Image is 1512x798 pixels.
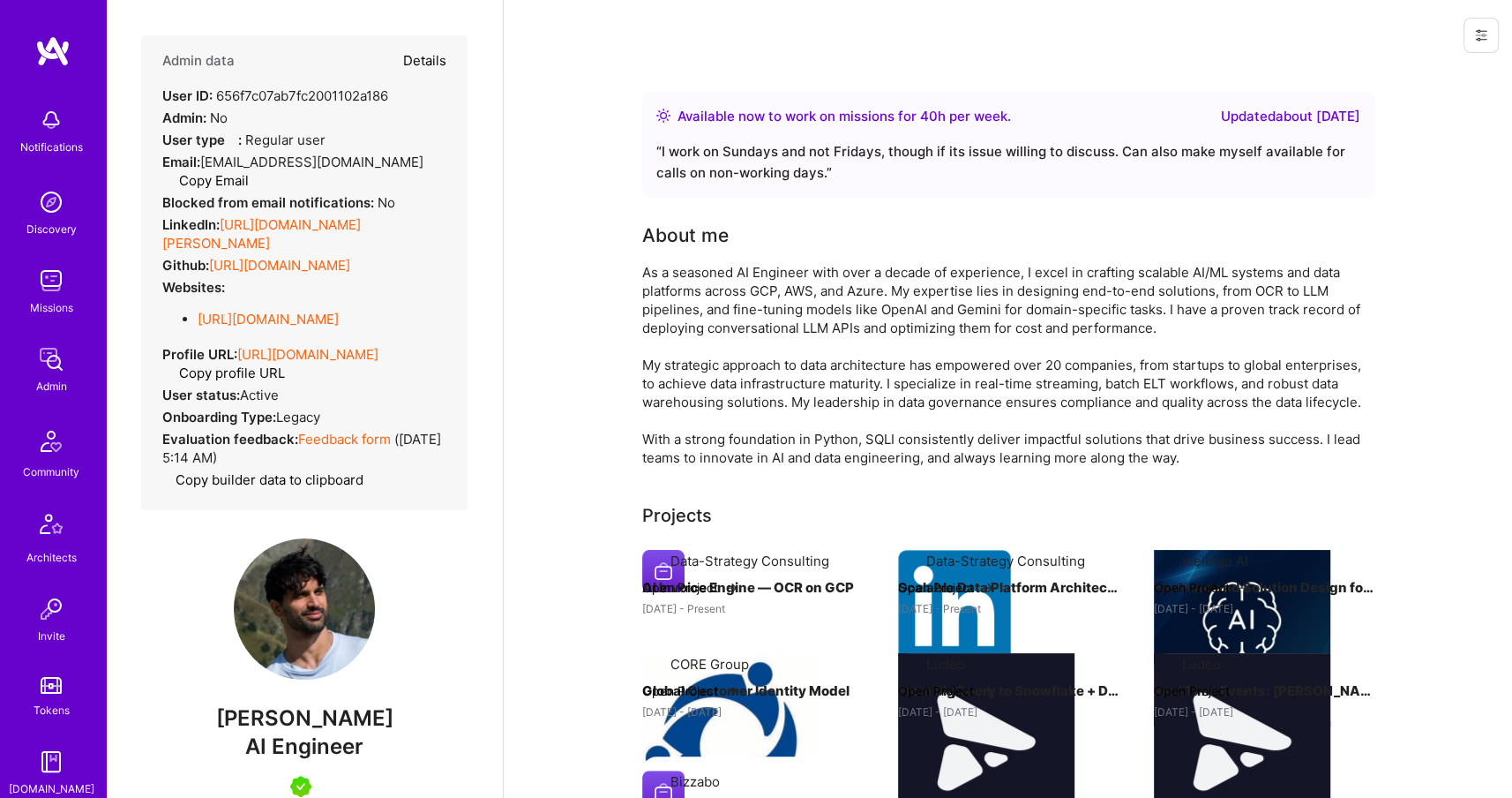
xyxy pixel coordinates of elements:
[642,578,739,597] button: Open Project
[162,194,378,211] strong: Blocked from email notifications:
[898,578,995,597] button: Open Project
[920,108,938,124] span: 40
[898,681,995,700] button: Open Project
[162,216,361,252] a: [URL][DOMAIN_NAME][PERSON_NAME]
[26,220,77,238] div: Discovery
[162,87,388,105] div: 656f7c07ab7fc2001102a186
[1182,655,1221,674] div: Ludeo
[245,734,363,759] span: AI Engineer
[166,171,249,190] button: Copy Email
[162,346,237,363] strong: Profile URL:
[403,35,446,87] button: Details
[41,677,62,694] img: tokens
[162,216,220,233] strong: LinkedIn:
[30,298,73,317] div: Missions
[670,772,720,791] div: Bizzabo
[35,35,71,67] img: logo
[670,655,749,674] div: CORE Group
[642,502,712,529] div: Projects
[670,552,829,570] div: Data-Strategy Consulting
[656,141,1360,184] div: “ I work on Sundays and not Fridays, though if its issue willing to discuss. Can also make myself...
[162,154,200,170] strong: Email:
[642,680,863,703] h4: Global Customer Identity Model
[166,364,285,382] button: Copy profile URL
[141,705,468,732] span: [PERSON_NAME]
[1154,599,1374,618] div: [DATE] - [DATE]
[20,138,83,156] div: Notifications
[898,599,1119,618] div: [DATE] - Present
[162,279,225,296] strong: Websites:
[898,576,1119,599] h4: Scalable Data Platform Architectures
[34,263,69,298] img: teamwork
[981,684,995,698] img: arrow-right
[9,779,94,798] div: [DOMAIN_NAME]
[162,193,395,212] div: No
[642,599,863,618] div: [DATE] - Present
[38,627,65,645] div: Invite
[642,222,729,249] div: About me
[898,703,1119,721] div: [DATE] - [DATE]
[198,311,339,327] a: [URL][DOMAIN_NAME]
[162,430,446,467] div: ( [DATE] 5:14 AM )
[1237,684,1251,698] img: arrow-right
[34,591,69,627] img: Invite
[234,538,375,680] img: User Avatar
[1182,552,1248,570] div: melingo AI
[1154,680,1374,703] h4: Real Time Events: [PERSON_NAME] to Snowflake solution
[209,257,350,274] a: [URL][DOMAIN_NAME]
[30,506,72,548] img: Architects
[1221,106,1360,127] div: Updated about [DATE]
[237,346,378,363] a: [URL][DOMAIN_NAME]
[1154,681,1251,700] button: Open Project
[898,550,1011,663] img: Company logo
[240,387,279,403] span: Active
[162,109,228,127] div: No
[656,109,670,123] img: Availability
[166,175,179,188] i: icon Copy
[162,474,176,487] i: icon Copy
[1237,581,1251,595] img: arrow-right
[162,53,235,69] h4: Admin data
[36,377,67,395] div: Admin
[225,132,238,145] i: Help
[898,680,1119,703] h4: From BigQuery to Snowflake + DBT
[642,703,863,721] div: [DATE] - [DATE]
[290,776,311,797] img: A.Teamer in Residence
[34,701,70,719] div: Tokens
[34,102,69,138] img: bell
[34,744,69,779] img: guide book
[926,655,965,674] div: Ludeo
[200,154,423,170] span: [EMAIL_ADDRESS][DOMAIN_NAME]
[26,548,77,567] div: Architects
[298,431,391,448] a: Feedback form
[162,387,240,403] strong: User status:
[725,684,739,698] img: arrow-right
[162,132,242,148] strong: User type :
[34,184,69,220] img: discovery
[1154,550,1330,726] img: Company logo
[1154,578,1251,597] button: Open Project
[162,257,209,274] strong: Github:
[166,367,179,380] i: icon Copy
[981,581,995,595] img: arrow-right
[162,109,206,126] strong: Admin:
[162,87,213,104] strong: User ID:
[926,552,1085,570] div: Data-Strategy Consulting
[23,463,79,481] div: Community
[642,681,739,700] button: Open Project
[1154,703,1374,721] div: [DATE] - [DATE]
[162,431,298,448] strong: Evaluation feedback:
[34,342,69,377] img: admin teamwork
[642,263,1374,467] div: As a seasoned AI Engineer with over a decade of experience, I excel in crafting scalable AI/ML sy...
[642,550,685,592] img: Company logo
[677,106,1011,127] div: Available now to work on missions for h per week .
[1154,576,1374,599] h4: Backend and Solution Design for "AI Teacher" chatbot
[162,131,326,149] div: Regular user
[162,409,276,425] strong: Onboarding Type:
[725,581,739,595] img: arrow-right
[276,409,320,425] span: legacy
[30,420,72,463] img: Community
[642,576,863,599] h4: AI Invoice Engine — OCR on GCP
[162,471,363,489] button: Copy builder data to clipboard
